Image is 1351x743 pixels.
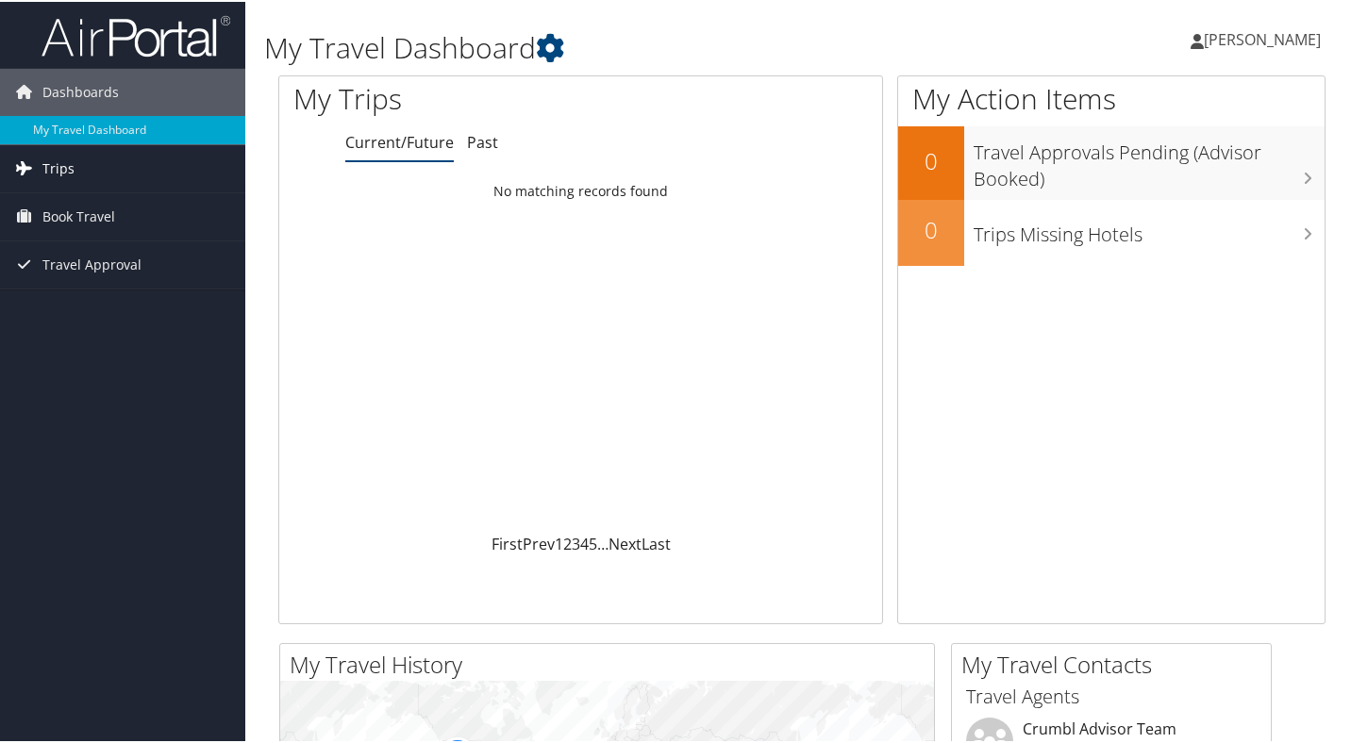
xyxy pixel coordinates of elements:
[898,77,1325,117] h1: My Action Items
[572,532,580,553] a: 3
[589,532,597,553] a: 5
[555,532,563,553] a: 1
[1191,9,1340,66] a: [PERSON_NAME]
[279,173,882,206] td: No matching records found
[974,128,1325,190] h3: Travel Approvals Pending (Advisor Booked)
[580,532,589,553] a: 4
[966,682,1257,708] h3: Travel Agents
[42,12,230,57] img: airportal-logo.png
[961,647,1271,679] h2: My Travel Contacts
[609,532,642,553] a: Next
[1204,27,1321,48] span: [PERSON_NAME]
[42,67,119,114] span: Dashboards
[467,130,498,151] a: Past
[974,210,1325,246] h3: Trips Missing Hotels
[898,143,964,175] h2: 0
[898,124,1325,197] a: 0Travel Approvals Pending (Advisor Booked)
[42,191,115,239] span: Book Travel
[898,212,964,244] h2: 0
[597,532,609,553] span: …
[563,532,572,553] a: 2
[42,239,142,287] span: Travel Approval
[290,647,934,679] h2: My Travel History
[345,130,454,151] a: Current/Future
[293,77,617,117] h1: My Trips
[264,26,981,66] h1: My Travel Dashboard
[523,532,555,553] a: Prev
[898,198,1325,264] a: 0Trips Missing Hotels
[42,143,75,190] span: Trips
[642,532,671,553] a: Last
[492,532,523,553] a: First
